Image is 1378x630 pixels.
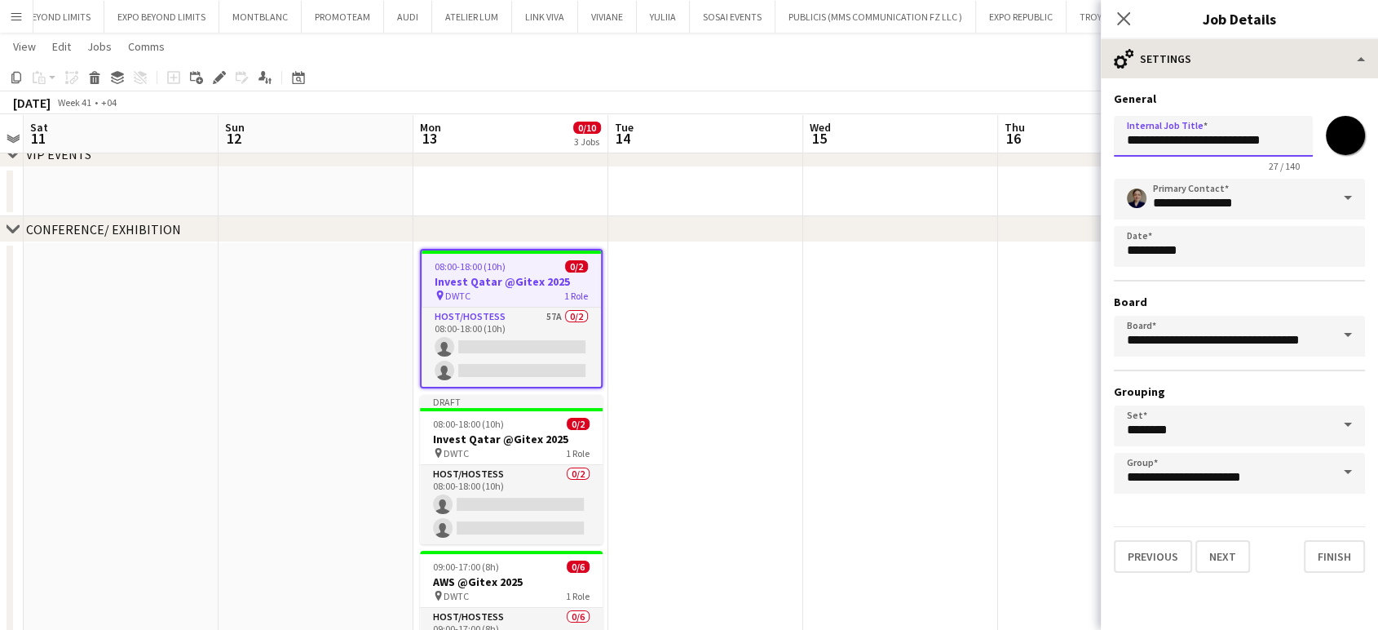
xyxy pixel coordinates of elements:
button: YULIIA [637,1,690,33]
button: Previous [1114,540,1192,573]
button: PROMOTEAM [302,1,384,33]
button: AUDI [384,1,432,33]
h3: Grouping [1114,384,1365,399]
span: 11 [28,129,48,148]
app-job-card: Draft08:00-18:00 (10h)0/2Invest Qatar @Gitex 2025 DWTC1 RoleHost/Hostess0/208:00-18:00 (10h) [420,395,603,544]
div: Settings [1101,39,1378,78]
button: TROYA AESTHETICS [1067,1,1174,33]
h3: Job Details [1101,8,1378,29]
button: BEYOND LIMITS [13,1,104,33]
button: PUBLICIS (MMS COMMUNICATION FZ LLC ) [775,1,976,33]
span: 09:00-17:00 (8h) [433,561,499,573]
span: 0/2 [565,260,588,273]
h3: AWS @Gitex 2025 [420,575,603,589]
span: 14 [612,129,634,148]
button: Next [1195,540,1250,573]
a: Edit [46,36,77,57]
button: ATELIER LUM [432,1,512,33]
h3: Invest Qatar @Gitex 2025 [420,432,603,446]
span: DWTC [444,590,469,602]
span: Mon [420,120,441,135]
span: Sun [225,120,245,135]
button: VIVIANE [578,1,637,33]
app-card-role: Host/Hostess57A0/208:00-18:00 (10h) [422,308,601,387]
span: Thu [1005,120,1025,135]
span: 08:00-18:00 (10h) [435,260,506,273]
span: 13 [417,129,441,148]
span: 1 Role [564,290,588,302]
span: Jobs [87,39,112,54]
button: EXPO BEYOND LIMITS [104,1,219,33]
span: Edit [52,39,71,54]
div: 3 Jobs [574,135,600,148]
span: Tue [615,120,634,135]
a: Jobs [81,36,118,57]
span: Sat [30,120,48,135]
span: 16 [1002,129,1025,148]
span: DWTC [445,290,470,302]
div: VIP EVENTS [26,146,91,162]
span: 08:00-18:00 (10h) [433,418,504,430]
span: 1 Role [566,447,590,459]
div: Draft [420,395,603,408]
span: 0/6 [567,561,590,573]
h3: Board [1114,295,1365,309]
span: Comms [128,39,165,54]
div: +04 [101,96,117,109]
app-card-role: Host/Hostess0/208:00-18:00 (10h) [420,465,603,544]
span: 1 Role [566,590,590,602]
button: SOSAI EVENTS [690,1,775,33]
span: DWTC [444,447,469,459]
a: View [7,36,42,57]
div: [DATE] [13,95,51,111]
span: 27 / 140 [1256,160,1313,172]
h3: Invest Qatar @Gitex 2025 [422,274,601,289]
span: View [13,39,36,54]
span: Week 41 [54,96,95,109]
span: 0/2 [567,418,590,430]
app-job-card: 08:00-18:00 (10h)0/2Invest Qatar @Gitex 2025 DWTC1 RoleHost/Hostess57A0/208:00-18:00 (10h) [420,249,603,388]
button: Finish [1304,540,1365,573]
button: MONTBLANC [219,1,302,33]
span: Wed [810,120,831,135]
span: 12 [223,129,245,148]
span: 0/10 [573,122,601,134]
span: 15 [807,129,831,148]
button: EXPO REPUBLIC [976,1,1067,33]
div: CONFERENCE/ EXHIBITION [26,221,181,237]
button: LINK VIVA [512,1,578,33]
h3: General [1114,91,1365,106]
a: Comms [121,36,171,57]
